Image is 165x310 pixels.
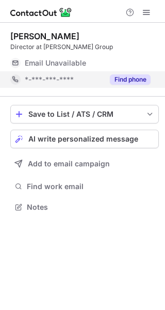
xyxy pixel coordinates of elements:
span: Add to email campaign [28,160,110,168]
button: Notes [10,200,159,214]
div: Save to List / ATS / CRM [28,110,141,118]
button: Add to email campaign [10,154,159,173]
button: save-profile-one-click [10,105,159,123]
button: Reveal Button [110,74,151,85]
button: Find work email [10,179,159,194]
img: ContactOut v5.3.10 [10,6,72,19]
div: Director at [PERSON_NAME] Group [10,42,159,52]
div: [PERSON_NAME] [10,31,79,41]
span: Email Unavailable [25,58,86,68]
button: AI write personalized message [10,130,159,148]
span: AI write personalized message [28,135,138,143]
span: Notes [27,203,155,212]
span: Find work email [27,182,155,191]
